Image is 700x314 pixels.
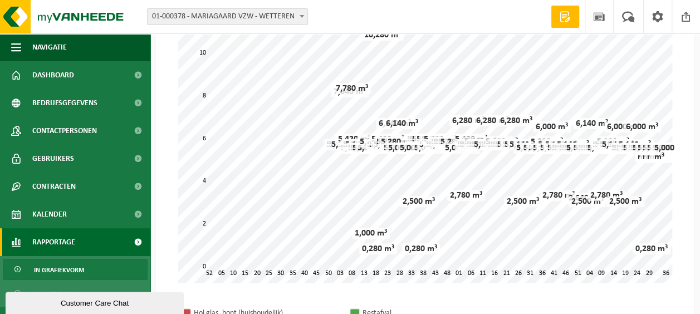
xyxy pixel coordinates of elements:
div: 5,000 m³ [412,143,449,154]
span: Gebruikers [32,145,74,173]
div: 1,000 m³ [352,228,390,239]
div: 5,140 m³ [466,139,504,150]
div: 0,280 m³ [359,243,397,254]
div: 5,000 m³ [611,143,649,154]
div: 5,420 m³ [421,134,459,145]
div: 5,000 m³ [571,143,609,154]
div: 6,000 m³ [604,121,642,133]
a: In grafiekvorm [3,259,148,280]
div: 5,000 m³ [530,143,568,154]
div: 5,280 m³ [428,136,466,148]
div: 0,280 m³ [402,243,440,254]
div: 5,000 m³ [644,143,672,163]
div: 5,000 m³ [628,143,665,154]
div: 5,140 m³ [502,139,540,150]
span: Contactpersonen [32,117,97,145]
div: 5,140 m³ [457,139,495,150]
div: 2,780 m³ [447,190,485,201]
span: Navigatie [32,33,67,61]
span: Bedrijfsgegevens [32,89,97,117]
div: 5,280 m³ [462,136,500,148]
div: 5,280 m³ [433,136,471,148]
div: 5,140 m³ [481,139,518,150]
div: 5,000 m³ [564,143,601,154]
div: 5,000 m³ [545,143,582,154]
div: 2,780 m³ [588,190,625,201]
div: 5,000 m³ [347,143,385,154]
div: 6,000 m³ [533,121,571,133]
div: 2,500 m³ [569,196,606,207]
div: 5,000 m³ [561,143,599,154]
div: 2,640 m³ [566,193,604,204]
div: 5,140 m³ [426,139,464,150]
div: 5,280 m³ [430,136,468,148]
div: 5,140 m³ [468,139,506,150]
div: 5,000 m³ [649,143,675,163]
div: 5,140 m³ [459,139,497,150]
a: In lijstvorm [3,283,148,304]
div: 5,140 m³ [495,139,532,150]
div: 5,000 m³ [397,143,435,154]
div: 5,000 m³ [614,143,652,154]
div: 10,280 m³ [361,30,404,41]
div: 5,140 m³ [371,139,409,150]
div: 5,280 m³ [594,136,632,148]
div: 5,000 m³ [338,143,376,154]
div: 5,140 m³ [500,139,537,150]
div: 5,000 m³ [620,143,658,154]
div: 5,280 m³ [528,136,566,148]
span: 01-000378 - MARIAGAARD VZW - WETTEREN [148,9,307,24]
div: 5,000 m³ [549,143,587,154]
div: 5,140 m³ [485,139,523,150]
div: 6,280 m³ [473,115,511,126]
div: 5,140 m³ [326,139,364,150]
div: 5,280 m³ [438,136,476,148]
div: 5,000 m³ [635,143,672,163]
iframe: chat widget [6,290,186,314]
div: 5,140 m³ [324,139,361,150]
span: Dashboard [32,61,74,89]
div: 5,420 m³ [369,134,407,145]
div: 5,420 m³ [452,134,490,145]
span: 01-000378 - MARIAGAARD VZW - WETTEREN [147,8,308,25]
div: 5,140 m³ [471,139,509,150]
div: 5,000 m³ [578,143,616,154]
div: 5,000 m³ [582,143,620,154]
div: 5,140 m³ [454,139,492,150]
div: 5,000 m³ [585,143,623,154]
div: 2,780 m³ [540,190,577,201]
div: 5,420 m³ [414,134,452,145]
div: 5,000 m³ [521,143,559,154]
div: 5,000 m³ [385,143,423,154]
div: 5,140 m³ [423,139,461,150]
div: 5,140 m³ [542,139,580,150]
span: In lijstvorm [34,283,73,305]
div: 5,420 m³ [335,134,373,145]
div: 2,500 m³ [606,196,644,207]
div: 5,000 m³ [630,143,668,154]
div: 5,140 m³ [616,139,654,150]
div: 5,140 m³ [464,139,502,150]
div: 5,000 m³ [556,143,594,154]
div: 5,000 m³ [345,143,383,154]
div: 5,000 m³ [609,143,647,154]
span: Rapportage [32,228,75,256]
span: In grafiekvorm [34,259,84,281]
div: 5,140 m³ [342,139,380,150]
div: 5,420 m³ [407,134,444,145]
div: 5,280 m³ [483,136,521,148]
div: 5,000 m³ [513,143,551,154]
div: 5,000 m³ [640,143,672,163]
div: 5,140 m³ [597,139,635,150]
div: 5,000 m³ [381,143,419,154]
div: 5,420 m³ [404,134,442,145]
div: 5,140 m³ [492,139,530,150]
div: 2,500 m³ [504,196,542,207]
span: Kalender [32,200,67,228]
div: 5,000 m³ [618,143,656,154]
div: 5,140 m³ [329,139,366,150]
div: 5,140 m³ [590,139,628,150]
div: 5,000 m³ [559,143,597,154]
div: 5,140 m³ [364,139,402,150]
